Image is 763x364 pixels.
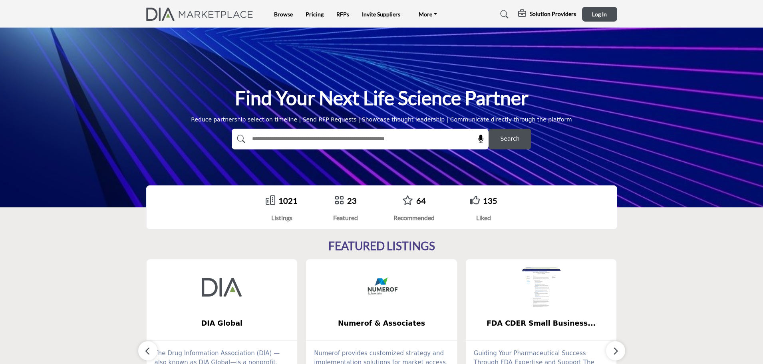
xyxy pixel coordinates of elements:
div: Reduce partnership selection timeline | Send RFP Requests | Showcase thought leadership | Communi... [191,115,572,124]
button: Log In [582,7,617,22]
img: FDA CDER Small Business and Industry Assistance (SBIA) [521,267,561,307]
a: DIA Global [147,313,298,334]
b: Numerof & Associates [318,313,445,334]
button: Search [489,129,531,149]
span: Log In [592,11,607,18]
h2: FEATURED LISTINGS [328,239,435,253]
a: RFPs [336,11,349,18]
img: DIA Global [202,267,242,307]
a: Pricing [306,11,324,18]
a: More [413,9,443,20]
b: DIA Global [159,313,286,334]
a: Invite Suppliers [362,11,400,18]
i: Go to Liked [470,195,480,205]
div: Featured [333,213,358,223]
span: Numerof & Associates [318,318,445,328]
a: 64 [416,196,426,205]
a: Go to Featured [334,195,344,206]
img: Site Logo [146,8,258,21]
a: Go to Recommended [402,195,413,206]
div: Recommended [393,213,435,223]
span: Search [500,135,519,143]
a: 1021 [278,196,298,205]
a: Numerof & Associates [306,313,457,334]
div: Liked [470,213,497,223]
span: FDA CDER Small Business... [478,318,605,328]
span: DIA Global [159,318,286,328]
a: Browse [274,11,293,18]
a: FDA CDER Small Business... [466,313,617,334]
a: Search [493,8,514,21]
img: Numerof & Associates [362,267,401,307]
div: Solution Providers [518,10,576,19]
div: Listings [266,213,298,223]
a: 135 [483,196,497,205]
h5: Solution Providers [530,10,576,18]
b: FDA CDER Small Business and Industry Assistance (SBIA) [478,313,605,334]
a: 23 [347,196,357,205]
h1: Find Your Next Life Science Partner [235,86,529,110]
